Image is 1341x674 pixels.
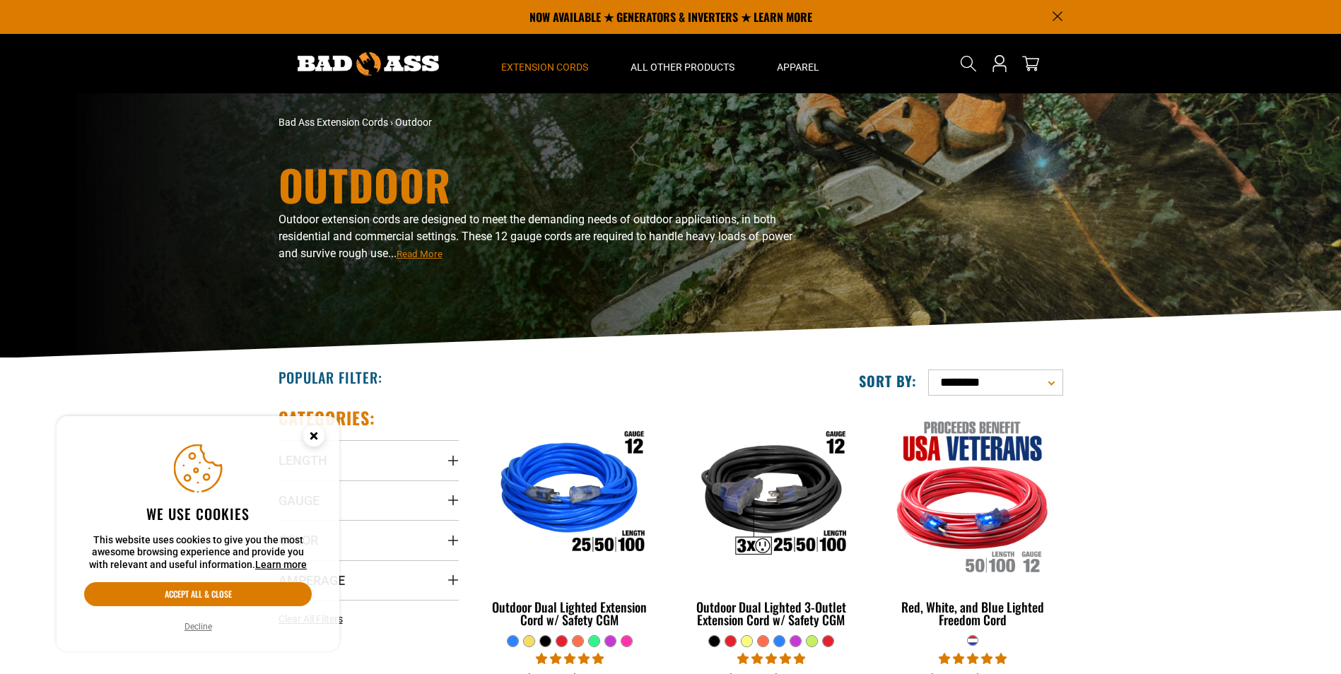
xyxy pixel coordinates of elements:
[180,620,216,634] button: Decline
[390,117,393,128] span: ›
[279,163,795,206] h1: Outdoor
[57,416,339,652] aside: Cookie Consent
[882,601,1062,626] div: Red, White, and Blue Lighted Freedom Cord
[279,368,382,386] h2: Popular Filter:
[882,407,1062,634] a: Red, White, and Blue Lighted Freedom Cord Red, White, and Blue Lighted Freedom Cord
[279,560,459,600] summary: Amperage
[957,52,980,75] summary: Search
[756,34,841,93] summary: Apparel
[279,440,459,480] summary: Length
[255,559,307,570] a: Learn more
[481,414,659,577] img: Outdoor Dual Lighted Extension Cord w/ Safety CGM
[84,582,312,606] button: Accept all & close
[279,480,459,520] summary: Gauge
[480,34,609,93] summary: Extension Cords
[279,117,388,128] a: Bad Ass Extension Cords
[501,61,588,73] span: Extension Cords
[397,249,443,259] span: Read More
[279,115,795,130] nav: breadcrumbs
[681,407,861,634] a: Outdoor Dual Lighted 3-Outlet Extension Cord w/ Safety CGM Outdoor Dual Lighted 3-Outlet Extensio...
[298,52,439,76] img: Bad Ass Extension Cords
[84,534,312,572] p: This website uses cookies to give you the most awesome browsing experience and provide you with r...
[859,372,917,390] label: Sort by:
[681,601,861,626] div: Outdoor Dual Lighted 3-Outlet Extension Cord w/ Safety CGM
[536,652,604,666] span: 4.83 stars
[939,652,1007,666] span: 5.00 stars
[884,414,1062,577] img: Red, White, and Blue Lighted Freedom Cord
[737,652,805,666] span: 4.80 stars
[84,504,312,523] h2: We use cookies
[682,414,860,577] img: Outdoor Dual Lighted 3-Outlet Extension Cord w/ Safety CGM
[480,601,660,626] div: Outdoor Dual Lighted Extension Cord w/ Safety CGM
[609,34,756,93] summary: All Other Products
[279,520,459,560] summary: Color
[631,61,734,73] span: All Other Products
[279,407,376,429] h2: Categories:
[279,213,792,260] span: Outdoor extension cords are designed to meet the demanding needs of outdoor applications, in both...
[395,117,432,128] span: Outdoor
[777,61,819,73] span: Apparel
[480,407,660,634] a: Outdoor Dual Lighted Extension Cord w/ Safety CGM Outdoor Dual Lighted Extension Cord w/ Safety CGM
